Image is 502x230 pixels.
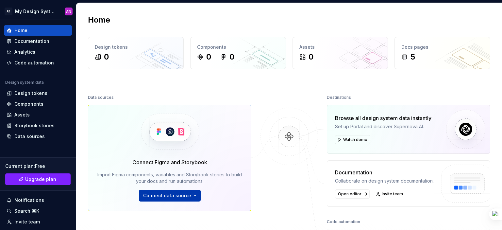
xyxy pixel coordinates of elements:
[4,195,72,205] button: Notifications
[95,44,177,50] div: Design tokens
[14,219,40,225] div: Invite team
[4,206,72,216] button: Search ⌘K
[4,99,72,109] a: Components
[143,192,191,199] span: Connect data source
[335,168,434,176] div: Documentation
[14,133,45,140] div: Data sources
[14,112,30,118] div: Assets
[335,123,431,130] div: Set up Portal and discover Supernova AI.
[4,36,72,46] a: Documentation
[25,176,56,183] span: Upgrade plan
[309,52,313,62] div: 0
[327,217,360,226] div: Code automation
[4,47,72,57] a: Analytics
[327,93,351,102] div: Destinations
[14,60,54,66] div: Code automation
[14,197,44,203] div: Notifications
[14,101,43,107] div: Components
[14,122,55,129] div: Storybook stories
[335,114,431,122] div: Browse all design system data instantly
[401,44,483,50] div: Docs pages
[5,163,71,169] div: Current plan : Free
[88,37,184,69] a: Design tokens0
[14,49,35,55] div: Analytics
[229,52,234,62] div: 0
[4,217,72,227] a: Invite team
[88,15,110,25] h2: Home
[382,191,403,197] span: Invite team
[374,189,406,199] a: Invite team
[132,158,207,166] div: Connect Figma and Storybook
[66,9,71,14] div: AN
[190,37,286,69] a: Components00
[335,189,370,199] a: Open editor
[4,120,72,131] a: Storybook stories
[394,37,490,69] a: Docs pages5
[14,38,49,44] div: Documentation
[4,25,72,36] a: Home
[14,90,47,97] div: Design tokens
[97,171,242,185] div: Import Figma components, variables and Storybook stories to build your docs and run automations.
[343,137,367,142] span: Watch demo
[15,8,57,15] div: My Design System
[4,88,72,98] a: Design tokens
[4,110,72,120] a: Assets
[5,80,44,85] div: Design system data
[139,190,201,202] button: Connect data source
[4,131,72,142] a: Data sources
[410,52,415,62] div: 5
[1,4,75,18] button: ATMy Design SystemAN
[104,52,109,62] div: 0
[293,37,388,69] a: Assets0
[335,178,434,184] div: Collaborate on design system documentation.
[14,27,27,34] div: Home
[88,93,114,102] div: Data sources
[197,44,279,50] div: Components
[338,191,361,197] span: Open editor
[14,208,39,214] div: Search ⌘K
[335,135,370,144] button: Watch demo
[206,52,211,62] div: 0
[5,8,12,15] div: AT
[5,173,71,185] a: Upgrade plan
[299,44,381,50] div: Assets
[4,58,72,68] a: Code automation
